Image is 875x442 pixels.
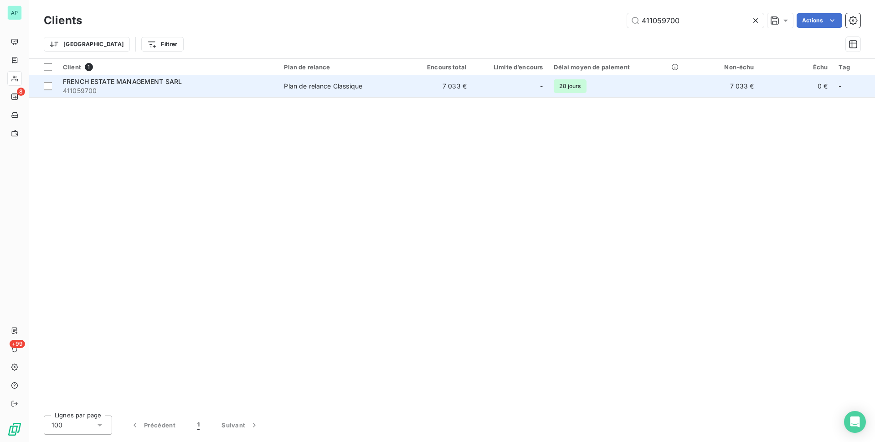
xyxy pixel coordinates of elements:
[765,63,828,71] div: Échu
[197,421,200,430] span: 1
[85,63,93,71] span: 1
[63,63,81,71] span: Client
[691,63,754,71] div: Non-échu
[7,422,22,437] img: Logo LeanPay
[284,82,362,91] div: Plan de relance Classique
[844,411,866,433] div: Open Intercom Messenger
[554,63,680,71] div: Délai moyen de paiement
[627,13,764,28] input: Rechercher
[404,63,467,71] div: Encours total
[7,5,22,20] div: AP
[44,37,130,52] button: [GEOGRAPHIC_DATA]
[10,340,25,348] span: +99
[211,416,270,435] button: Suivant
[141,37,183,52] button: Filtrer
[554,79,586,93] span: 28 jours
[63,78,182,85] span: FRENCH ESTATE MANAGEMENT SARL
[284,63,393,71] div: Plan de relance
[540,82,543,91] span: -
[478,63,543,71] div: Limite d’encours
[63,86,273,95] span: 411059700
[760,75,834,97] td: 0 €
[7,89,21,104] a: 8
[51,421,62,430] span: 100
[398,75,472,97] td: 7 033 €
[797,13,842,28] button: Actions
[44,12,82,29] h3: Clients
[686,75,760,97] td: 7 033 €
[839,63,870,71] div: Tag
[839,82,841,90] span: -
[186,416,211,435] button: 1
[17,88,25,96] span: 8
[119,416,186,435] button: Précédent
